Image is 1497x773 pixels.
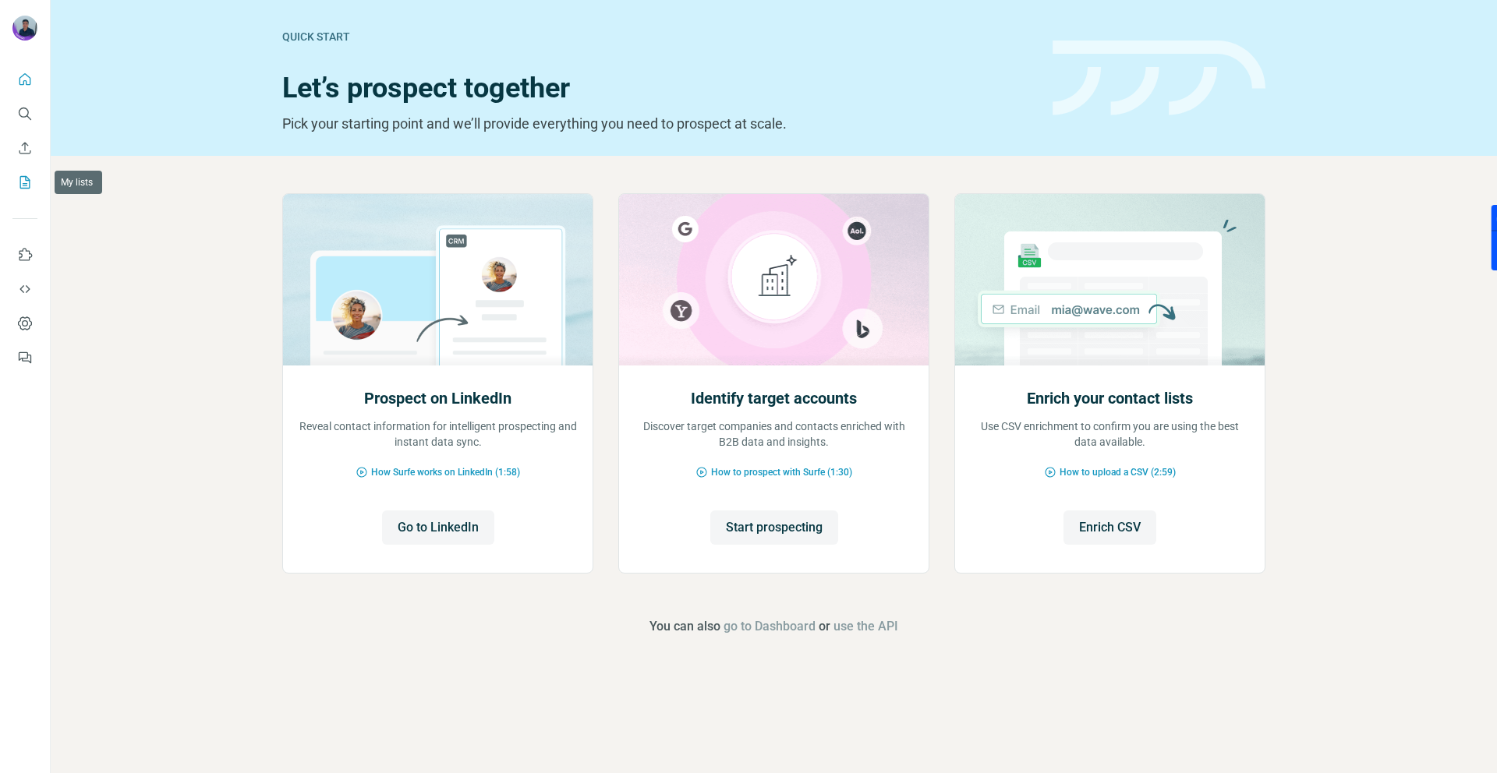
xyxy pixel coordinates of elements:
span: Go to LinkedIn [398,518,479,537]
span: How to upload a CSV (2:59) [1060,465,1176,479]
p: Pick your starting point and we’ll provide everything you need to prospect at scale. [282,113,1034,135]
span: How to prospect with Surfe (1:30) [711,465,852,479]
button: Use Surfe on LinkedIn [12,241,37,269]
h2: Prospect on LinkedIn [364,387,511,409]
button: Start prospecting [710,510,838,545]
button: Enrich CSV [12,134,37,162]
button: Quick start [12,65,37,94]
p: Discover target companies and contacts enriched with B2B data and insights. [635,418,913,450]
button: Go to LinkedIn [382,510,494,545]
button: Search [12,100,37,128]
button: go to Dashboard [724,617,816,636]
p: Reveal contact information for intelligent prospecting and instant data sync. [299,418,577,450]
h2: Identify target accounts [691,387,857,409]
img: Avatar [12,16,37,41]
p: Use CSV enrichment to confirm you are using the best data available. [971,418,1249,450]
h1: Let’s prospect together [282,72,1034,104]
div: Quick start [282,29,1034,44]
h2: Enrich your contact lists [1027,387,1193,409]
img: banner [1053,41,1265,116]
img: Identify target accounts [618,194,929,365]
span: You can also [649,617,720,636]
span: Enrich CSV [1079,518,1141,537]
button: My lists [12,168,37,196]
span: How Surfe works on LinkedIn (1:58) [371,465,520,479]
button: Feedback [12,344,37,372]
button: Use Surfe API [12,275,37,303]
button: Enrich CSV [1063,510,1156,545]
button: Dashboard [12,309,37,337]
img: Prospect on LinkedIn [282,194,593,365]
button: use the API [833,617,898,636]
span: Start prospecting [726,518,823,537]
img: Enrich your contact lists [954,194,1265,365]
span: or [819,617,830,636]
